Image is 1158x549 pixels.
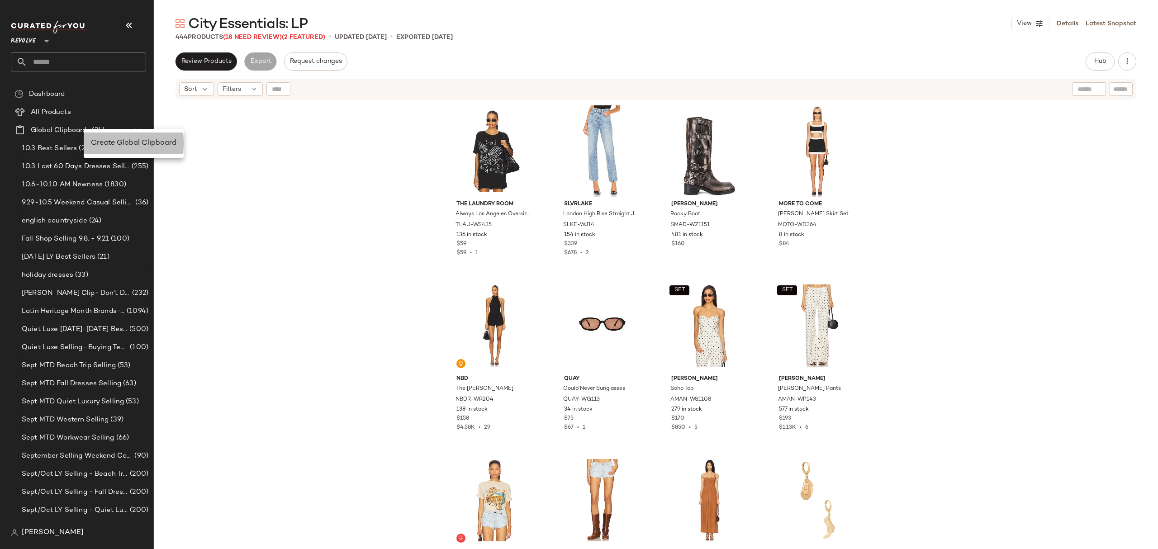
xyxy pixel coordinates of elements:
span: The [PERSON_NAME] [456,385,513,393]
span: (255) [130,161,148,172]
span: Always Los Angeles Oversized Tee [456,210,532,218]
span: 444 [176,34,188,41]
span: Sept MTD Workwear Selling [22,433,114,443]
span: AMAN-WP143 [778,396,816,404]
div: Products [176,33,325,42]
span: Request changes [289,58,342,65]
span: Review Products [181,58,232,65]
span: Rocky Boot [670,210,700,218]
span: • [796,425,805,431]
span: Sept/Oct LY Selling - Western [22,523,122,534]
img: SMAD-WZ1151_V1.jpg [664,105,755,197]
span: Soho Top [670,385,693,393]
span: SLKE-WJ14 [563,221,594,229]
img: svg%3e [11,529,18,536]
span: 9.29-10.5 Weekend Casual Selling [22,198,133,208]
img: NBDR-WR204_V1.jpg [449,280,540,371]
span: City Essentials: LP [188,15,308,33]
span: [PERSON_NAME] Clip- Don't Delete [22,288,130,298]
span: $170 [671,415,684,423]
span: Fall Shop Selling 9.8. - 9.21 [22,234,109,244]
span: [PERSON_NAME] [671,375,748,383]
span: 10.3 Last 60 Days Dresses Selling [22,161,130,172]
span: 1 [475,250,478,256]
span: [PERSON_NAME] [22,527,84,538]
img: svg%3e [176,19,185,28]
span: Sept/Oct LY Selling - Quiet Luxe [22,505,128,516]
span: Quiet Luxe Selling- Buying Team [22,342,128,353]
span: (63) [121,379,136,389]
span: 6 [805,425,808,431]
span: • [574,425,583,431]
span: $59 [456,250,466,256]
span: Sept/Oct LY Selling - Fall Dresses [22,487,128,497]
span: • [466,250,475,256]
span: MOTO-WD364 [778,221,816,229]
span: 2 [586,250,589,256]
span: MORE TO COME [779,200,855,208]
span: (2 Featured) [282,34,325,41]
span: Sept MTD Fall Dresses Selling [22,379,121,389]
span: 279 in stock [671,406,702,414]
img: AMAN-WP143_V1.jpg [772,280,863,371]
img: TLAU-WS435_V1.jpg [449,105,540,197]
span: Sept MTD Beach Trip Selling [22,360,116,371]
span: (100) [128,342,148,353]
span: $678 [564,250,577,256]
span: Sort [184,85,197,94]
span: Quay [564,375,641,383]
span: holiday dresses [22,270,73,280]
img: AMAN-WS1108_V1.jpg [664,280,755,371]
p: updated [DATE] [335,33,387,42]
span: $84 [779,240,789,248]
span: 34 in stock [564,406,593,414]
span: [PERSON_NAME] [671,200,748,208]
span: $160 [671,240,685,248]
span: Dashboard [29,89,65,99]
img: QUAY-WG113_V1.jpg [557,280,648,371]
span: (53) [124,397,139,407]
span: Latin Heritage Month Brands- DO NOT DELETE [22,306,125,317]
span: Global Clipboards [31,125,90,136]
span: 138 in stock [456,406,488,414]
span: SET [674,287,685,293]
span: [PERSON_NAME] Skirt Set [778,210,849,218]
img: svg%3e [14,90,24,99]
img: svg%3e [458,361,464,366]
p: Exported [DATE] [396,33,453,42]
span: • [577,250,586,256]
span: (21) [95,252,109,262]
span: (24) [90,125,104,136]
a: Latest Snapshot [1086,19,1136,28]
button: Hub [1086,52,1115,71]
span: NBD [456,375,533,383]
span: $4.58K [456,425,475,431]
span: Hub [1094,58,1106,65]
span: (500) [128,324,148,335]
a: Details [1057,19,1078,28]
span: (200) [128,469,148,479]
span: $1.13K [779,425,796,431]
button: View [1011,17,1049,30]
span: (200) [128,487,148,497]
span: 5 [694,425,698,431]
button: Review Products [176,52,237,71]
span: Sept/Oct LY Selling - Beach Trip [22,469,128,479]
span: (1830) [103,180,126,190]
span: 154 in stock [564,231,595,239]
span: Revolve [11,31,36,47]
span: Create Global Clipboard [91,139,176,147]
span: 1 [583,425,585,431]
span: (200) [128,505,148,516]
span: (18 Need Review) [223,34,282,41]
img: JUNK-WS1870_V1.jpg [449,454,540,546]
img: SLKE-WJ14_V1.jpg [557,105,648,197]
span: (36) [133,198,148,208]
span: [PERSON_NAME] Pants [778,385,841,393]
span: September Selling Weekend Casual [22,451,133,461]
span: $850 [671,425,685,431]
span: (53) [116,360,131,371]
span: (66) [114,433,129,443]
span: NBDR-WR204 [456,396,494,404]
span: (39) [109,415,123,425]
